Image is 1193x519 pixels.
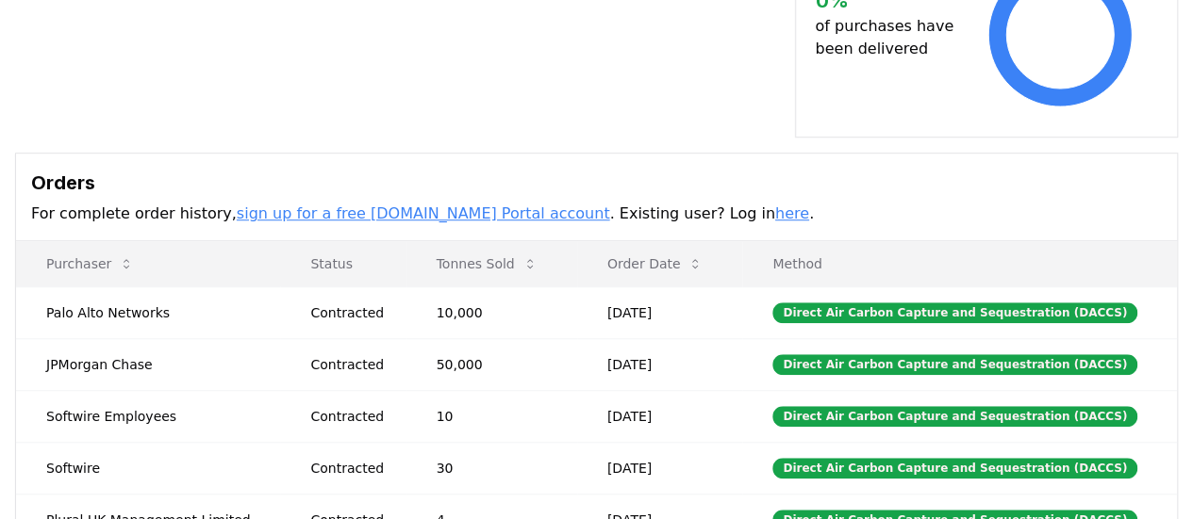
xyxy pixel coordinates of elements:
[406,338,577,390] td: 50,000
[577,390,743,442] td: [DATE]
[16,390,280,442] td: Softwire Employees
[406,286,577,338] td: 10,000
[577,338,743,390] td: [DATE]
[577,286,743,338] td: [DATE]
[310,407,390,426] div: Contracted
[775,204,809,222] a: here
[31,245,149,283] button: Purchaser
[31,203,1162,225] p: For complete order history, . Existing user? Log in .
[295,254,390,273] p: Status
[406,442,577,494] td: 30
[422,245,553,283] button: Tonnes Sold
[31,169,1162,197] h3: Orders
[16,442,280,494] td: Softwire
[577,442,743,494] td: [DATE]
[237,204,610,222] a: sign up for a free [DOMAIN_NAME] Portal account
[16,338,280,390] td: JPMorgan Chase
[310,355,390,374] div: Contracted
[772,302,1137,323] div: Direct Air Carbon Capture and Sequestration (DACCS)
[772,406,1137,427] div: Direct Air Carbon Capture and Sequestration (DACCS)
[757,254,1162,273] p: Method
[16,286,280,338] td: Palo Alto Networks
[772,458,1137,478] div: Direct Air Carbon Capture and Sequestration (DACCS)
[815,15,961,60] p: of purchases have been delivered
[310,459,390,478] div: Contracted
[592,245,719,283] button: Order Date
[310,303,390,322] div: Contracted
[406,390,577,442] td: 10
[772,354,1137,375] div: Direct Air Carbon Capture and Sequestration (DACCS)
